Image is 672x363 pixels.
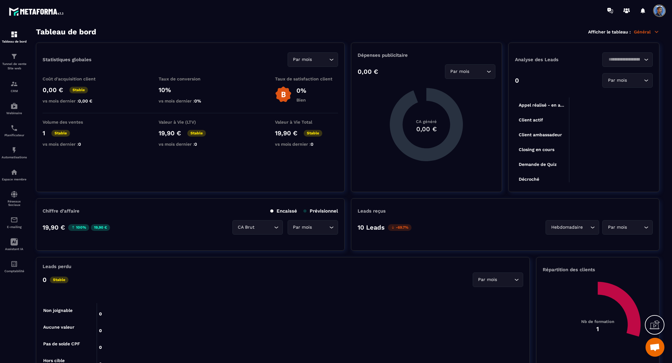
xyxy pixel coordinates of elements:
p: 0,00 € [43,86,63,94]
p: Planificateur [2,133,27,137]
p: Encaissé [270,208,297,214]
div: Search for option [232,220,283,235]
input: Search for option [584,224,589,231]
span: 0% [194,98,201,103]
a: automationsautomationsEspace membre [2,164,27,186]
p: Dépenses publicitaire [358,52,495,58]
p: Prévisionnel [303,208,338,214]
div: Search for option [602,220,653,235]
p: Répartition des clients [543,267,653,272]
img: logo [9,6,66,17]
input: Search for option [606,56,642,63]
a: emailemailE-mailing [2,211,27,233]
p: Tunnel de vente Site web [2,62,27,71]
tspan: Appel réalisé - en a... [519,102,564,108]
a: social-networksocial-networkRéseaux Sociaux [2,186,27,211]
p: Bien [296,97,306,102]
img: automations [10,168,18,176]
p: 19,90 € [43,224,65,231]
tspan: Client actif [519,117,543,122]
p: Leads perdu [43,264,71,269]
span: CA Brut [237,224,256,231]
div: Search for option [473,272,523,287]
input: Search for option [471,68,485,75]
p: Tableau de bord [2,40,27,43]
input: Search for option [313,224,328,231]
p: Coût d'acquisition client [43,76,106,81]
p: Comptabilité [2,269,27,273]
input: Search for option [628,77,642,84]
p: 19,90 € [91,224,110,231]
p: Stable [187,130,206,137]
span: Hebdomadaire [550,224,584,231]
span: 0 [78,142,81,147]
p: Chiffre d’affaire [43,208,79,214]
p: -69.7% [388,224,412,231]
p: Espace membre [2,178,27,181]
div: Search for option [602,73,653,88]
div: Search for option [288,220,338,235]
p: Stable [50,277,68,283]
p: vs mois dernier : [159,98,222,103]
p: Afficher le tableau : [588,29,631,34]
img: social-network [10,190,18,198]
input: Search for option [313,56,328,63]
p: Réseaux Sociaux [2,200,27,207]
p: Leads reçus [358,208,386,214]
p: vs mois dernier : [43,142,106,147]
p: 10 Leads [358,224,385,231]
a: formationformationCRM [2,75,27,97]
a: formationformationTunnel de vente Site web [2,48,27,75]
img: accountant [10,260,18,268]
p: Taux de satisfaction client [275,76,338,81]
a: schedulerschedulerPlanificateur [2,120,27,142]
tspan: Demande de Quiz [519,162,557,167]
p: Assistant IA [2,247,27,251]
h3: Tableau de bord [36,27,96,36]
tspan: Aucune valeur [43,325,74,330]
p: Valeur à Vie (LTV) [159,120,222,125]
p: vs mois dernier : [159,142,222,147]
p: Stable [69,87,88,93]
p: Analyse des Leads [515,57,584,62]
div: Search for option [546,220,599,235]
p: Stable [304,130,322,137]
div: Search for option [288,52,338,67]
span: 0 [194,142,197,147]
p: Statistiques globales [43,57,91,62]
img: automations [10,146,18,154]
img: formation [10,53,18,60]
img: scheduler [10,124,18,132]
tspan: Closing en cours [519,147,554,152]
div: Search for option [445,64,495,79]
p: Webinaire [2,111,27,115]
span: Par mois [477,276,499,283]
p: vs mois dernier : [275,142,338,147]
img: email [10,216,18,224]
a: automationsautomationsWebinaire [2,97,27,120]
p: 0 [43,276,47,284]
span: 0,00 € [78,98,92,103]
img: b-badge-o.b3b20ee6.svg [275,86,292,103]
p: E-mailing [2,225,27,229]
input: Search for option [256,224,272,231]
p: 19,90 € [159,129,181,137]
tspan: Décroché [519,177,539,182]
span: 0 [311,142,313,147]
p: Valeur à Vie Total [275,120,338,125]
p: 0 [515,77,519,84]
input: Search for option [499,276,513,283]
tspan: Non joignable [43,308,73,313]
p: Stable [51,130,70,137]
input: Search for option [628,224,642,231]
a: formationformationTableau de bord [2,26,27,48]
span: Par mois [292,224,313,231]
p: 0,00 € [358,68,378,75]
p: 0% [296,87,306,94]
img: formation [10,80,18,88]
p: 100% [68,224,89,231]
img: automations [10,102,18,110]
span: Par mois [606,224,628,231]
p: 10% [159,86,222,94]
p: Automatisations [2,155,27,159]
